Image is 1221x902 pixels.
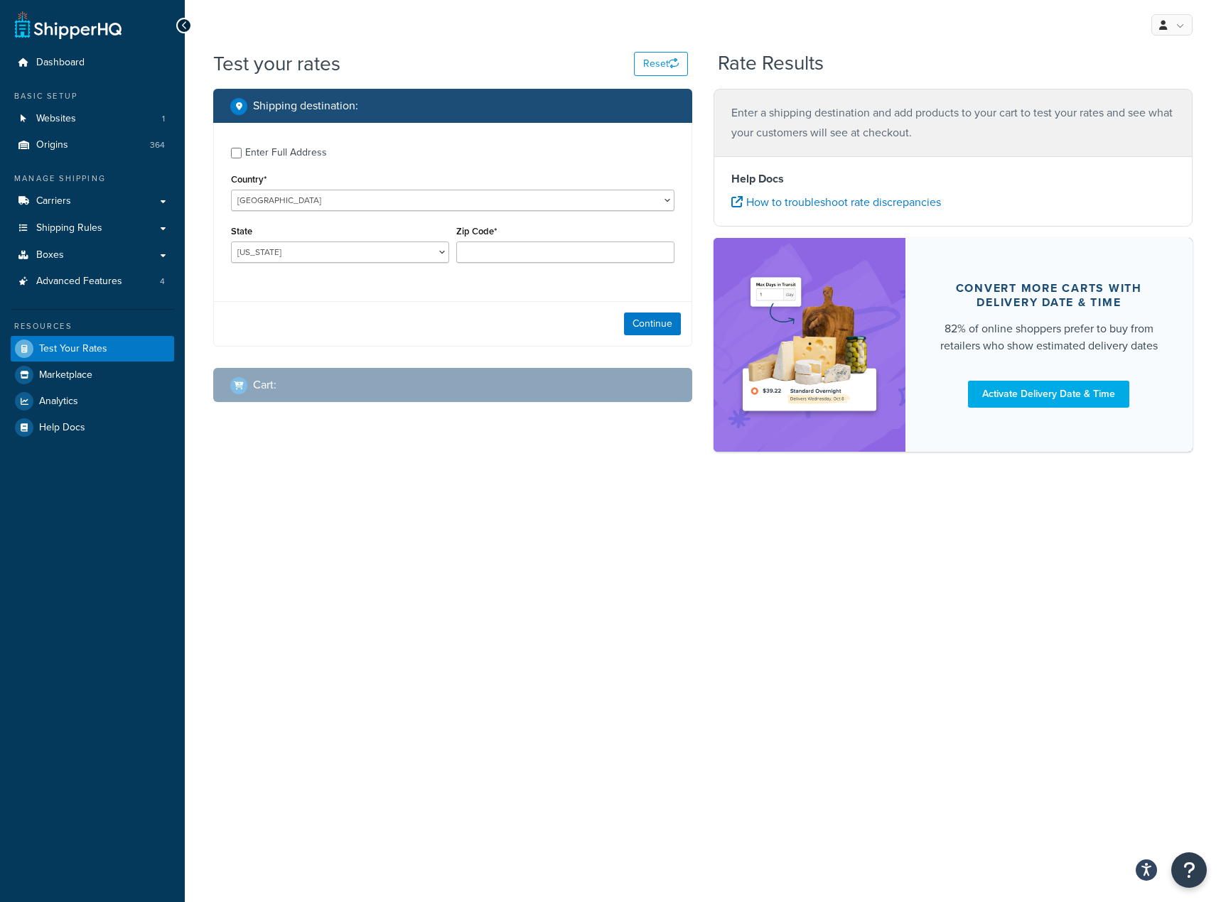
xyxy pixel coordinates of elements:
[36,139,68,151] span: Origins
[213,50,340,77] h1: Test your rates
[968,381,1129,408] a: Activate Delivery Date & Time
[11,415,174,440] a: Help Docs
[231,226,252,237] label: State
[245,143,327,163] div: Enter Full Address
[11,362,174,388] a: Marketplace
[11,268,174,295] a: Advanced Features4
[11,268,174,295] li: Advanced Features
[1171,852,1207,888] button: Open Resource Center
[231,148,242,158] input: Enter Full Address
[160,276,165,288] span: 4
[11,106,174,132] li: Websites
[940,281,1158,310] div: Convert more carts with delivery date & time
[731,103,1175,143] p: Enter a shipping destination and add products to your cart to test your rates and see what your c...
[231,174,267,185] label: Country*
[718,53,824,75] h2: Rate Results
[36,113,76,125] span: Websites
[11,173,174,185] div: Manage Shipping
[11,106,174,132] a: Websites1
[11,90,174,102] div: Basic Setup
[162,113,165,125] span: 1
[624,313,681,335] button: Continue
[36,195,71,207] span: Carriers
[731,194,941,210] a: How to troubleshoot rate discrepancies
[735,259,884,430] img: feature-image-ddt-36eae7f7280da8017bfb280eaccd9c446f90b1fe08728e4019434db127062ab4.png
[456,226,497,237] label: Zip Code*
[11,336,174,362] a: Test Your Rates
[253,99,358,112] h2: Shipping destination :
[36,276,122,288] span: Advanced Features
[150,139,165,151] span: 364
[11,242,174,268] a: Boxes
[39,343,107,355] span: Test Your Rates
[11,215,174,241] a: Shipping Rules
[11,132,174,158] a: Origins364
[36,222,102,234] span: Shipping Rules
[11,320,174,332] div: Resources
[36,57,85,69] span: Dashboard
[39,369,92,381] span: Marketplace
[634,52,688,76] button: Reset
[39,396,78,408] span: Analytics
[39,422,85,434] span: Help Docs
[11,132,174,158] li: Origins
[11,388,174,414] a: Analytics
[940,320,1158,354] div: 82% of online shoppers prefer to buy from retailers who show estimated delivery dates
[11,50,174,76] a: Dashboard
[253,379,276,391] h2: Cart :
[36,249,64,261] span: Boxes
[11,188,174,214] a: Carriers
[731,170,1175,188] h4: Help Docs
